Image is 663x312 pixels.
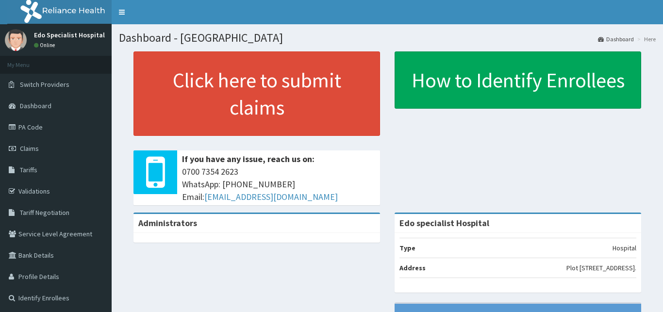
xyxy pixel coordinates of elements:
[395,51,641,109] a: How to Identify Enrollees
[635,35,656,43] li: Here
[5,29,27,51] img: User Image
[613,243,636,253] p: Hospital
[399,263,426,272] b: Address
[182,165,375,203] span: 0700 7354 2623 WhatsApp: [PHONE_NUMBER] Email:
[138,217,197,229] b: Administrators
[119,32,656,44] h1: Dashboard - [GEOGRAPHIC_DATA]
[399,244,415,252] b: Type
[34,42,57,49] a: Online
[20,144,39,153] span: Claims
[566,263,636,273] p: Plot [STREET_ADDRESS].
[133,51,380,136] a: Click here to submit claims
[34,32,105,38] p: Edo Specialist Hospital
[20,101,51,110] span: Dashboard
[182,153,315,164] b: If you have any issue, reach us on:
[20,165,37,174] span: Tariffs
[20,80,69,89] span: Switch Providers
[20,208,69,217] span: Tariff Negotiation
[598,35,634,43] a: Dashboard
[399,217,489,229] strong: Edo specialist Hospital
[204,191,338,202] a: [EMAIL_ADDRESS][DOMAIN_NAME]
